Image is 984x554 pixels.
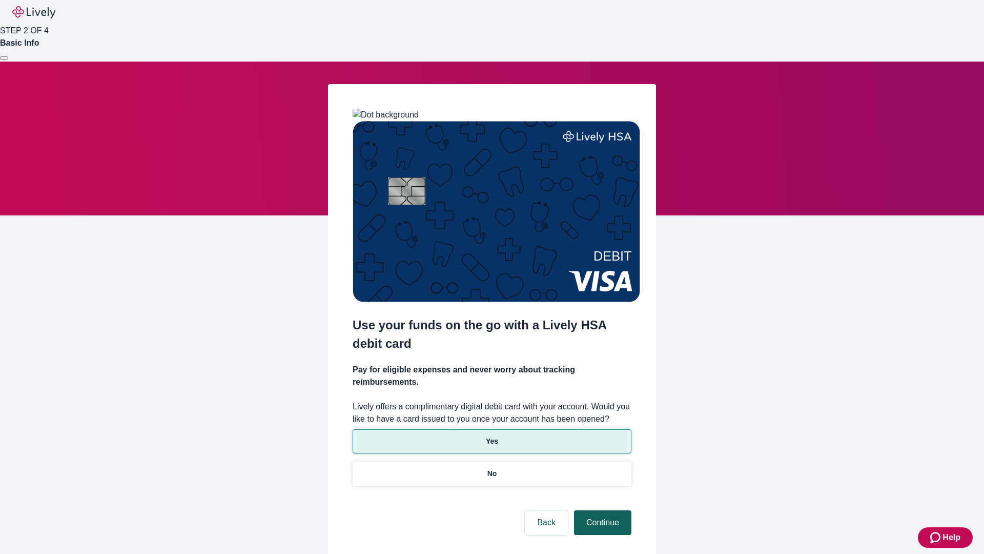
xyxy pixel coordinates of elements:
[353,401,631,425] label: Lively offers a complimentary digital debit card with your account. Would you like to have a card...
[353,109,419,121] img: Dot background
[353,429,631,453] button: Yes
[353,364,631,388] h4: Pay for eligible expenses and never worry about tracking reimbursements.
[353,316,631,353] h2: Use your funds on the go with a Lively HSA debit card
[486,436,498,447] p: Yes
[525,510,568,535] button: Back
[930,531,942,544] svg: Zendesk support icon
[942,531,960,544] span: Help
[487,468,497,479] p: No
[918,527,973,548] button: Zendesk support iconHelp
[574,510,631,535] button: Continue
[12,6,55,18] img: Lively
[353,462,631,486] button: No
[353,121,640,302] img: Debit card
